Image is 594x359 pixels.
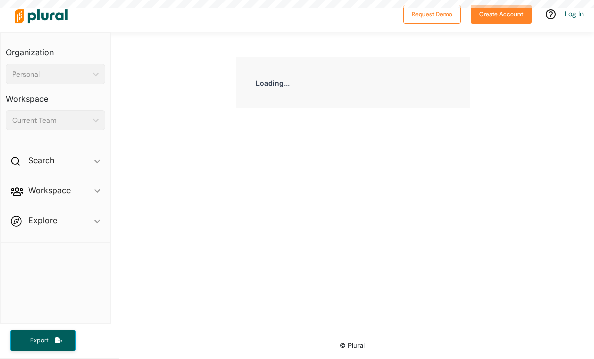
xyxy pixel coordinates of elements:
[236,57,470,108] div: Loading...
[565,9,584,18] a: Log In
[471,5,532,24] button: Create Account
[28,155,54,166] h2: Search
[403,8,461,19] a: Request Demo
[340,342,365,349] small: © Plural
[12,115,89,126] div: Current Team
[403,5,461,24] button: Request Demo
[6,84,105,106] h3: Workspace
[6,38,105,60] h3: Organization
[10,330,76,351] button: Export
[23,336,55,345] span: Export
[12,69,89,80] div: Personal
[471,8,532,19] a: Create Account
